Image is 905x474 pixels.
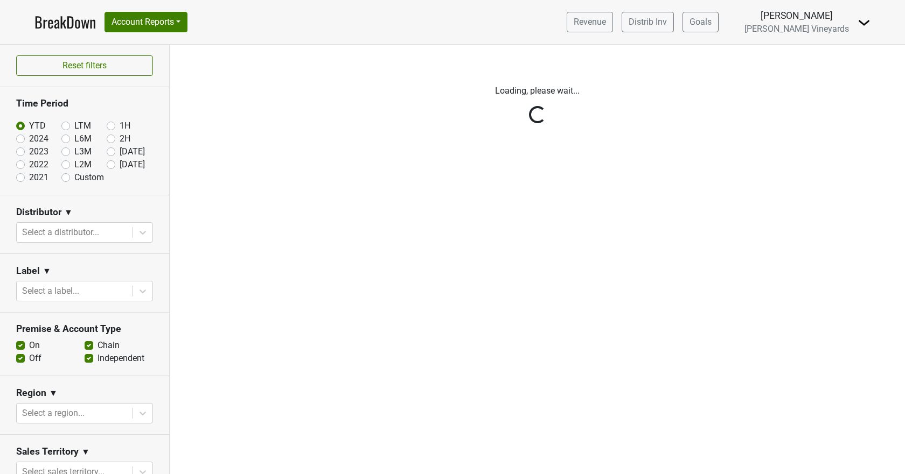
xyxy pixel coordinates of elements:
[34,11,96,33] a: BreakDown
[683,12,719,32] a: Goals
[622,12,674,32] a: Distrib Inv
[239,84,837,97] p: Loading, please wait...
[105,12,187,32] button: Account Reports
[744,9,849,23] div: [PERSON_NAME]
[858,16,871,29] img: Dropdown Menu
[744,24,849,34] span: [PERSON_NAME] Vineyards
[567,12,613,32] a: Revenue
